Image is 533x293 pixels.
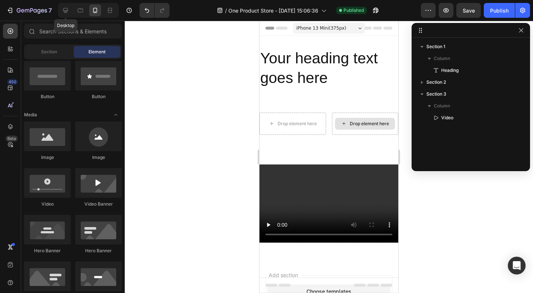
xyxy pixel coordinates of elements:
div: Beta [6,136,18,141]
div: Button [24,93,71,100]
div: 450 [7,79,18,85]
span: Element [88,49,105,55]
span: Section [41,49,57,55]
span: Video [441,114,453,121]
div: Hero Banner [24,247,71,254]
span: Media [24,111,37,118]
div: Hero Banner [75,247,122,254]
div: Video Banner [75,201,122,207]
div: Button [75,93,122,100]
span: / [225,7,227,14]
button: Publish [484,3,515,18]
div: Publish [490,7,509,14]
input: Search Sections & Elements [24,24,122,39]
iframe: Design area [259,21,398,293]
span: One Product Store - [DATE] 15:06:36 [228,7,318,14]
button: Save [456,3,481,18]
span: Toggle open [110,109,122,121]
div: Image [24,154,71,161]
div: Undo/Redo [140,3,170,18]
button: 7 [3,3,55,18]
span: Published [343,7,364,14]
div: Image [75,154,122,161]
div: Video [24,201,71,207]
p: 7 [48,6,52,15]
div: Open Intercom Messenger [508,257,526,274]
span: Save [463,7,475,14]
